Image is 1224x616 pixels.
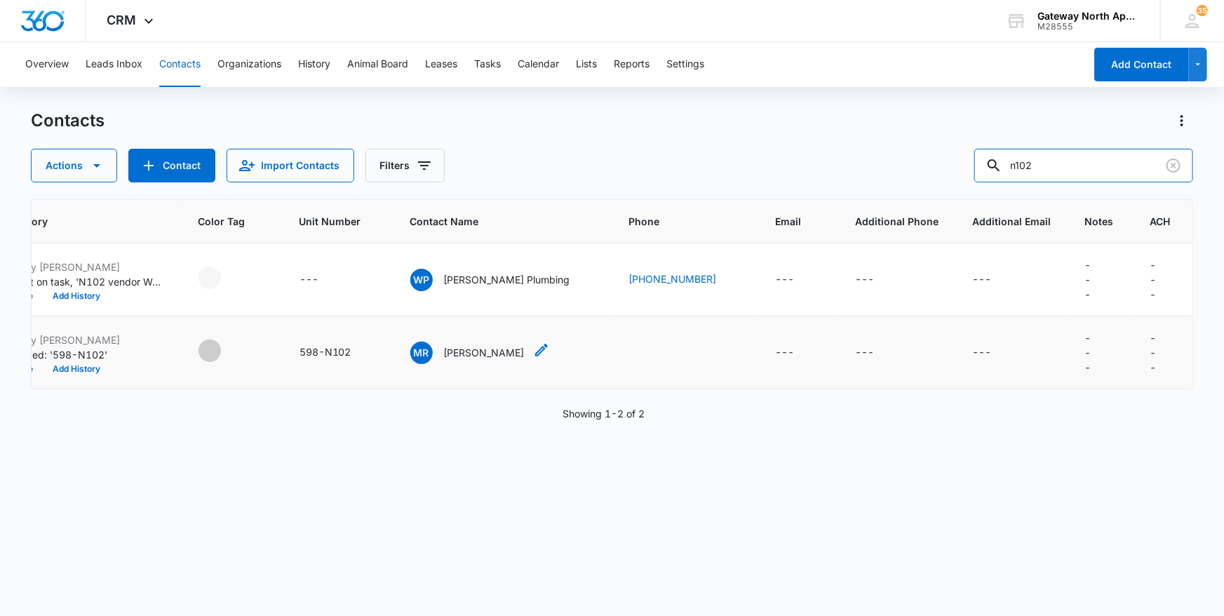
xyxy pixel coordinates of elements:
button: Add History [43,365,110,373]
span: WP [410,269,433,291]
button: Actions [1171,109,1193,132]
button: Reports [614,42,650,87]
input: Search Contacts [974,149,1193,182]
span: Notes [1085,214,1117,229]
button: Leases [425,42,457,87]
span: Additional Email [973,214,1051,229]
div: Notes - - Select to Edit Field [1085,330,1117,375]
div: Phone - (970) 424-2712 - Select to Edit Field [629,272,742,288]
div: notifications count [1197,5,1208,16]
div: Additional Phone - - Select to Edit Field [856,344,900,361]
span: Unit Number [300,214,377,229]
span: Phone [629,214,722,229]
div: Contact Name - Walker Plumbing - Select to Edit Field [410,269,596,291]
button: Clear [1162,154,1185,177]
button: Tasks [474,42,501,87]
span: 35 [1197,5,1208,16]
div: Additional Email - - Select to Edit Field [973,344,1017,361]
button: Contacts [159,42,201,87]
div: Notes - - Select to Edit Field [1085,257,1117,302]
div: Unit Number - 598-N102 - Select to Edit Field [300,344,377,361]
div: - - Select to Edit Field [199,340,246,362]
button: History [298,42,330,87]
p: [PERSON_NAME] Plumbing [444,272,570,287]
div: --- [300,272,318,288]
button: Add History [43,292,110,300]
div: --- [856,272,875,288]
div: --- [1150,257,1157,302]
button: Organizations [217,42,281,87]
span: CRM [107,13,137,27]
p: Showing 1-2 of 2 [563,406,645,421]
button: Settings [666,42,704,87]
span: Color Tag [199,214,246,229]
div: --- [1150,330,1157,375]
div: Additional Email - - Select to Edit Field [973,272,1017,288]
div: --- [776,344,795,361]
div: Email - - Select to Edit Field [776,272,820,288]
span: MR [410,342,433,364]
div: --- [1085,257,1091,302]
div: --- [856,344,875,361]
span: Email [776,214,802,229]
div: - - Select to Edit Field [199,267,246,289]
h1: Contacts [31,110,105,131]
div: ACH - - Select to Edit Field [1150,330,1182,375]
div: account id [1037,22,1140,32]
button: Import Contacts [227,149,354,182]
div: Email - - Select to Edit Field [776,344,820,361]
div: Unit Number - - Select to Edit Field [300,272,344,288]
div: Additional Phone - - Select to Edit Field [856,272,900,288]
p: [PERSON_NAME] [444,345,525,360]
a: [PHONE_NUMBER] [629,272,717,286]
div: Phone - (970) 408-9049 (720) 309-6501 - Select to Edit Field [629,350,654,367]
span: Additional Phone [856,214,939,229]
div: --- [776,272,795,288]
span: ACH [1150,214,1182,229]
button: Actions [31,149,117,182]
div: --- [1085,330,1091,375]
button: Filters [365,149,445,182]
button: Calendar [518,42,559,87]
div: --- [973,272,992,288]
button: Add Contact [128,149,215,182]
button: Add Contact [1094,48,1189,81]
div: 598-N102 [300,344,351,359]
button: Leads Inbox [86,42,142,87]
span: Contact Name [410,214,575,229]
button: Lists [576,42,597,87]
div: --- [973,344,992,361]
div: ACH - - Select to Edit Field [1150,257,1182,302]
button: Overview [25,42,69,87]
div: Contact Name - Maria Rios - Select to Edit Field [410,342,550,364]
div: account name [1037,11,1140,22]
button: Animal Board [347,42,408,87]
